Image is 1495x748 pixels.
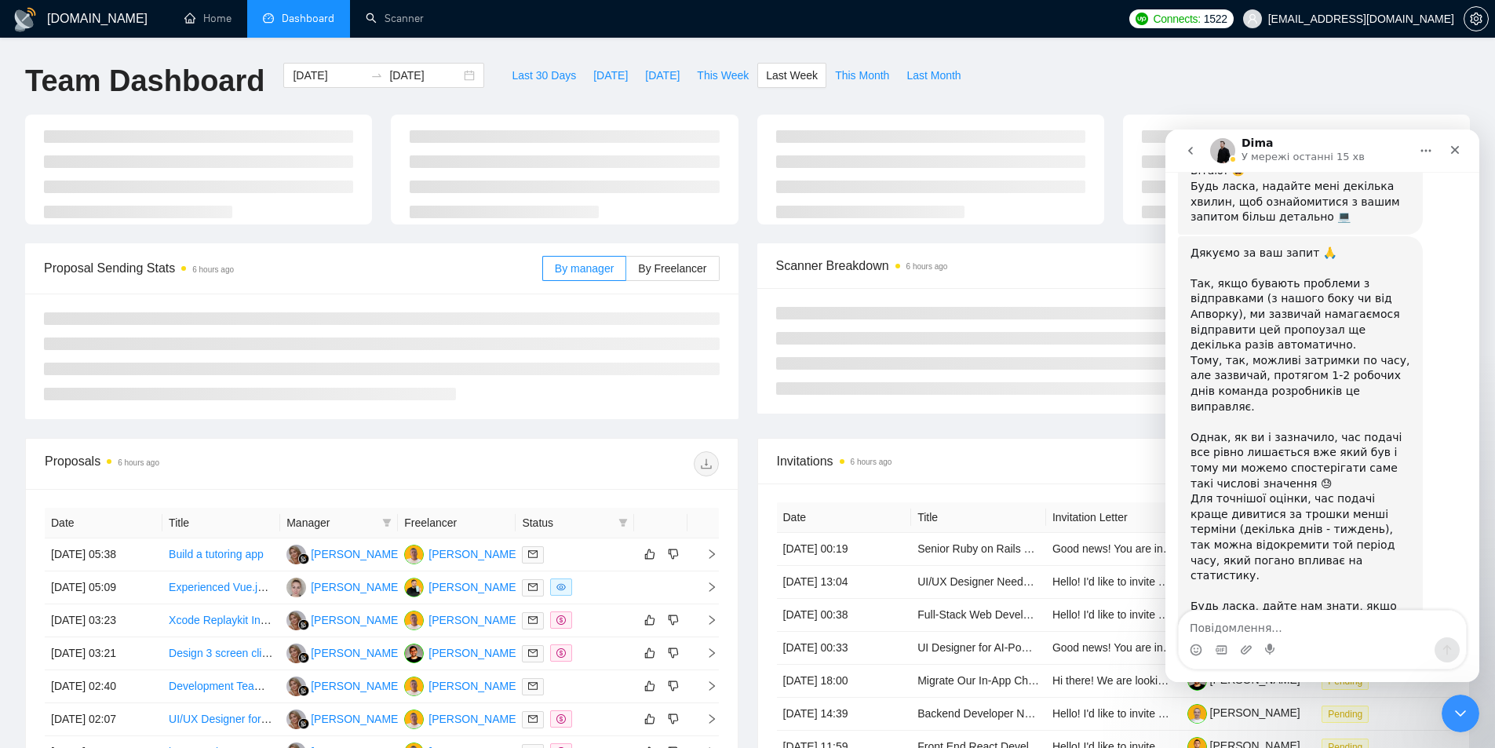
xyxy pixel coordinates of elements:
[777,451,1451,471] span: Invitations
[906,67,961,84] span: Last Month
[593,67,628,84] span: [DATE]
[184,12,232,25] a: homeHome
[644,614,655,626] span: like
[528,549,538,559] span: mail
[25,63,264,100] h1: Team Dashboard
[911,632,1046,665] td: UI Designer for AI-Powered Platform (Web App)
[694,615,717,626] span: right
[366,12,424,25] a: searchScanner
[13,107,301,560] div: Dima каже…
[1046,502,1181,533] th: Invitation Letter
[640,644,659,662] button: like
[668,680,679,692] span: dislike
[512,67,576,84] span: Last 30 Days
[311,545,401,563] div: [PERSON_NAME]
[192,265,234,274] time: 6 hours ago
[404,710,424,729] img: VZ
[664,545,683,564] button: dislike
[522,514,611,531] span: Status
[286,514,376,531] span: Manager
[898,63,969,88] button: Last Month
[404,644,424,663] img: EP
[503,63,585,88] button: Last 30 Days
[556,714,566,724] span: dollar
[162,670,280,703] td: Development Team for iOS AI App
[1442,695,1479,732] iframe: Intercom live chat
[263,13,274,24] span: dashboard
[162,508,280,538] th: Title
[282,12,334,25] span: Dashboard
[269,508,294,533] button: Надіслати повідомлення…
[777,665,912,698] td: [DATE] 18:00
[664,677,683,695] button: dislike
[428,578,519,596] div: [PERSON_NAME]
[286,677,306,696] img: MC
[694,582,717,593] span: right
[638,262,706,275] span: By Freelancer
[293,67,364,84] input: Start date
[911,533,1046,566] td: Senior Ruby on Rails and Javascript Developer
[1136,13,1148,25] img: upwork-logo.png
[917,674,1172,687] a: Migrate Our In-App Chat Away From Twilio Chat API
[1464,13,1489,25] a: setting
[370,69,383,82] span: swap-right
[694,549,717,560] span: right
[688,63,757,88] button: This Week
[286,611,306,630] img: MC
[528,681,538,691] span: mail
[906,262,948,271] time: 6 hours ago
[777,632,912,665] td: [DATE] 00:33
[777,599,912,632] td: [DATE] 00:38
[644,680,655,692] span: like
[757,63,826,88] button: Last Week
[1464,6,1489,31] button: setting
[640,545,659,564] button: like
[697,67,749,84] span: This Week
[169,680,335,692] a: Development Team for iOS AI App
[777,566,912,599] td: [DATE] 13:04
[851,458,892,466] time: 6 hours ago
[45,604,162,637] td: [DATE] 03:23
[311,644,401,662] div: [PERSON_NAME]
[428,677,519,695] div: [PERSON_NAME]
[162,538,280,571] td: Build a tutoring app
[911,698,1046,731] td: Backend Developer Needed for Exciting Project
[644,713,655,725] span: like
[169,647,342,659] a: Design 3 screen clickable prototype
[404,613,519,626] a: VZ[PERSON_NAME]
[1247,13,1258,24] span: user
[404,679,519,691] a: VZ[PERSON_NAME]
[618,518,628,527] span: filter
[668,614,679,626] span: dislike
[382,518,392,527] span: filter
[286,580,401,593] a: TK[PERSON_NAME]
[428,545,519,563] div: [PERSON_NAME]
[694,680,717,691] span: right
[640,710,659,728] button: like
[389,67,461,84] input: End date
[640,611,659,629] button: like
[379,511,395,535] span: filter
[13,107,257,525] div: Дякуємо за ваш запит 🙏​Так, якщо бувають проблеми з відправками (з нашого боку чи від Апворку), м...
[311,611,401,629] div: [PERSON_NAME]
[1187,704,1207,724] img: c1vwyuziZXMgjHx7XaOtd8zbz402LXES7NZBqNRjibo-SIPVNiM25FG1xwWkrjsqlc
[311,578,401,596] div: [PERSON_NAME]
[911,502,1046,533] th: Title
[162,571,280,604] td: Experienced Vue.js, Inertia.js, and Laravel Developer Needed
[404,677,424,696] img: VZ
[169,548,264,560] a: Build a tutoring app
[162,637,280,670] td: Design 3 screen clickable prototype
[428,710,519,728] div: [PERSON_NAME]
[162,604,280,637] td: Xcode Replaykit Integration
[298,718,309,729] img: gigradar-bm.png
[428,644,519,662] div: [PERSON_NAME]
[75,514,87,527] button: Завантажити вкладений файл
[45,538,162,571] td: [DATE] 05:38
[1187,706,1300,719] a: [PERSON_NAME]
